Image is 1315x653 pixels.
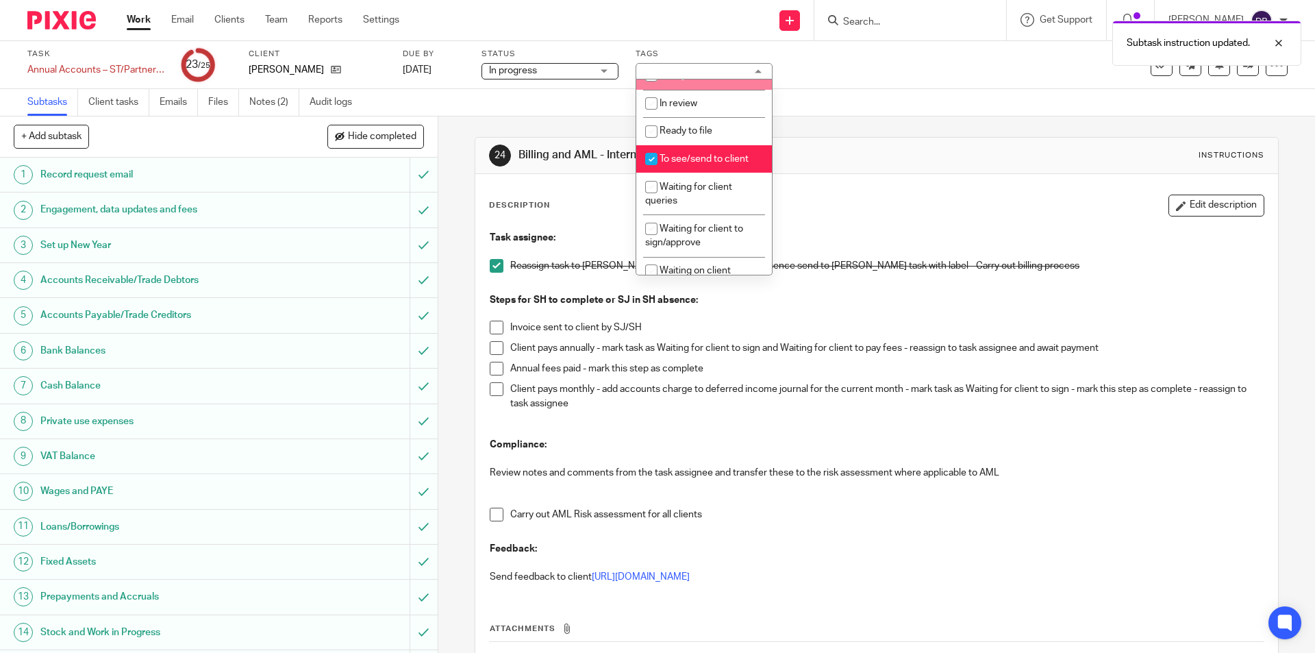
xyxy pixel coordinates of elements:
[14,165,33,184] div: 1
[40,164,277,185] h1: Record request email
[40,481,277,502] h1: Wages and PAYE
[40,270,277,291] h1: Accounts Receivable/Trade Debtors
[40,199,277,220] h1: Engagement, data updates and fees
[14,271,33,290] div: 4
[636,49,773,60] label: Tags
[160,89,198,116] a: Emails
[171,13,194,27] a: Email
[510,341,1263,355] p: Client pays annually - mark task as Waiting for client to sign and Waiting for client to pay fees...
[510,259,1263,273] p: Reassign task to [PERSON_NAME] - in [PERSON_NAME]'s absence send to [PERSON_NAME] task with label...
[40,235,277,256] h1: Set up New Year
[403,65,431,75] span: [DATE]
[40,305,277,325] h1: Accounts Payable/Trade Creditors
[249,63,324,77] p: [PERSON_NAME]
[40,587,277,607] h1: Prepayments and Accruals
[489,200,550,211] p: Description
[14,587,33,606] div: 13
[14,306,33,325] div: 5
[1168,195,1264,217] button: Edit description
[308,13,342,27] a: Reports
[490,295,698,305] strong: Steps for SH to complete or SJ in SH absence:
[14,552,33,571] div: 12
[481,49,618,60] label: Status
[490,233,555,243] strong: Task assignee:
[14,201,33,220] div: 2
[214,13,245,27] a: Clients
[40,517,277,537] h1: Loans/Borrowings
[27,89,78,116] a: Subtasks
[660,126,712,136] span: Ready to file
[249,49,386,60] label: Client
[40,622,277,643] h1: Stock and Work in Progress
[27,49,164,60] label: Task
[490,570,1263,584] p: Send feedback to client
[127,13,151,27] a: Work
[1127,36,1250,50] p: Subtask instruction updated.
[592,572,690,582] a: [URL][DOMAIN_NAME]
[27,63,164,77] div: Annual Accounts – ST/Partnership - Manual
[40,552,277,572] h1: Fixed Assets
[660,266,731,275] span: Waiting on client
[14,125,89,148] button: + Add subtask
[310,89,362,116] a: Audit logs
[490,466,1263,480] p: Review notes and comments from the task assignee and transfer these to the risk assessment where ...
[14,623,33,642] div: 14
[265,13,288,27] a: Team
[660,154,749,164] span: To see/send to client
[14,447,33,466] div: 9
[14,412,33,431] div: 8
[518,148,906,162] h1: Billing and AML - Internal controls
[645,224,743,248] span: Waiting for client to sign/approve
[489,66,537,75] span: In progress
[14,341,33,360] div: 6
[186,57,210,73] div: 23
[510,508,1263,521] p: Carry out AML Risk assessment for all clients
[40,341,277,361] h1: Bank Balances
[348,132,416,143] span: Hide completed
[14,517,33,537] div: 11
[208,89,239,116] a: Files
[510,382,1263,410] p: Client pays monthly - add accounts charge to deferred income journal for the current month - mark...
[490,440,547,449] strong: Compliance:
[490,625,555,632] span: Attachments
[510,362,1263,375] p: Annual fees paid - mark this step as complete
[40,411,277,432] h1: Private use expenses
[489,145,511,167] div: 24
[645,182,732,206] span: Waiting for client queries
[1251,10,1273,32] img: svg%3E
[27,11,96,29] img: Pixie
[14,236,33,255] div: 3
[40,375,277,396] h1: Cash Balance
[1199,150,1264,161] div: Instructions
[490,544,537,554] strong: Feedback:
[88,89,149,116] a: Client tasks
[249,89,299,116] a: Notes (2)
[40,446,277,467] h1: VAT Balance
[363,13,399,27] a: Settings
[198,62,210,69] small: /25
[403,49,464,60] label: Due by
[327,125,424,148] button: Hide completed
[14,376,33,395] div: 7
[660,99,697,108] span: In review
[14,482,33,501] div: 10
[510,321,1263,334] p: Invoice sent to client by SJ/SH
